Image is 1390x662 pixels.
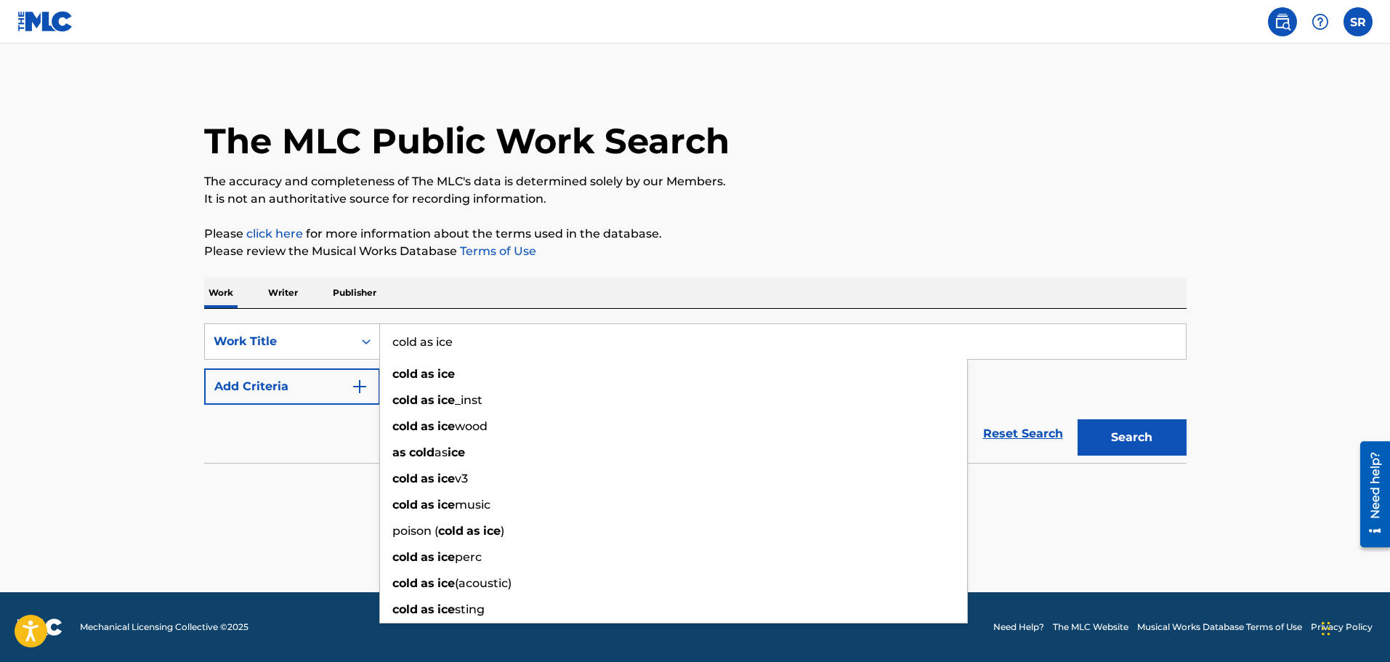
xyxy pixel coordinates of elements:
[1312,13,1329,31] img: help
[214,333,344,350] div: Work Title
[392,445,406,459] strong: as
[204,173,1187,190] p: The accuracy and completeness of The MLC's data is determined solely by our Members.
[421,498,435,512] strong: as
[501,524,504,538] span: )
[438,524,464,538] strong: cold
[204,278,238,308] p: Work
[1317,592,1390,662] iframe: Chat Widget
[204,243,1187,260] p: Please review the Musical Works Database
[204,225,1187,243] p: Please for more information about the terms used in the database.
[80,621,248,634] span: Mechanical Licensing Collective © 2025
[435,445,448,459] span: as
[455,472,468,485] span: v3
[392,472,418,485] strong: cold
[246,227,303,241] a: click here
[1268,7,1297,36] a: Public Search
[1053,621,1128,634] a: The MLC Website
[437,472,455,485] strong: ice
[421,393,435,407] strong: as
[993,621,1044,634] a: Need Help?
[1343,7,1373,36] div: User Menu
[1322,607,1330,650] div: Drag
[437,367,455,381] strong: ice
[483,524,501,538] strong: ice
[204,190,1187,208] p: It is not an authoritative source for recording information.
[455,550,482,564] span: perc
[455,393,482,407] span: _inst
[421,602,435,616] strong: as
[392,393,418,407] strong: cold
[1078,419,1187,456] button: Search
[455,576,512,590] span: (acoustic)
[976,418,1070,450] a: Reset Search
[437,498,455,512] strong: ice
[455,419,488,433] span: wood
[1311,621,1373,634] a: Privacy Policy
[392,550,418,564] strong: cold
[392,602,418,616] strong: cold
[1137,621,1302,634] a: Musical Works Database Terms of Use
[1306,7,1335,36] div: Help
[328,278,381,308] p: Publisher
[455,602,485,616] span: sting
[1274,13,1291,31] img: search
[437,550,455,564] strong: ice
[392,367,418,381] strong: cold
[437,393,455,407] strong: ice
[437,419,455,433] strong: ice
[351,378,368,395] img: 9d2ae6d4665cec9f34b9.svg
[466,524,480,538] strong: as
[392,576,418,590] strong: cold
[421,472,435,485] strong: as
[17,11,73,32] img: MLC Logo
[437,602,455,616] strong: ice
[421,576,435,590] strong: as
[204,323,1187,463] form: Search Form
[421,419,435,433] strong: as
[457,244,536,258] a: Terms of Use
[392,419,418,433] strong: cold
[409,445,435,459] strong: cold
[204,119,730,163] h1: The MLC Public Work Search
[204,368,380,405] button: Add Criteria
[17,618,62,636] img: logo
[455,498,490,512] span: music
[392,498,418,512] strong: cold
[437,576,455,590] strong: ice
[448,445,465,459] strong: ice
[392,524,438,538] span: poison (
[421,367,435,381] strong: as
[421,550,435,564] strong: as
[1349,435,1390,552] iframe: Resource Center
[264,278,302,308] p: Writer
